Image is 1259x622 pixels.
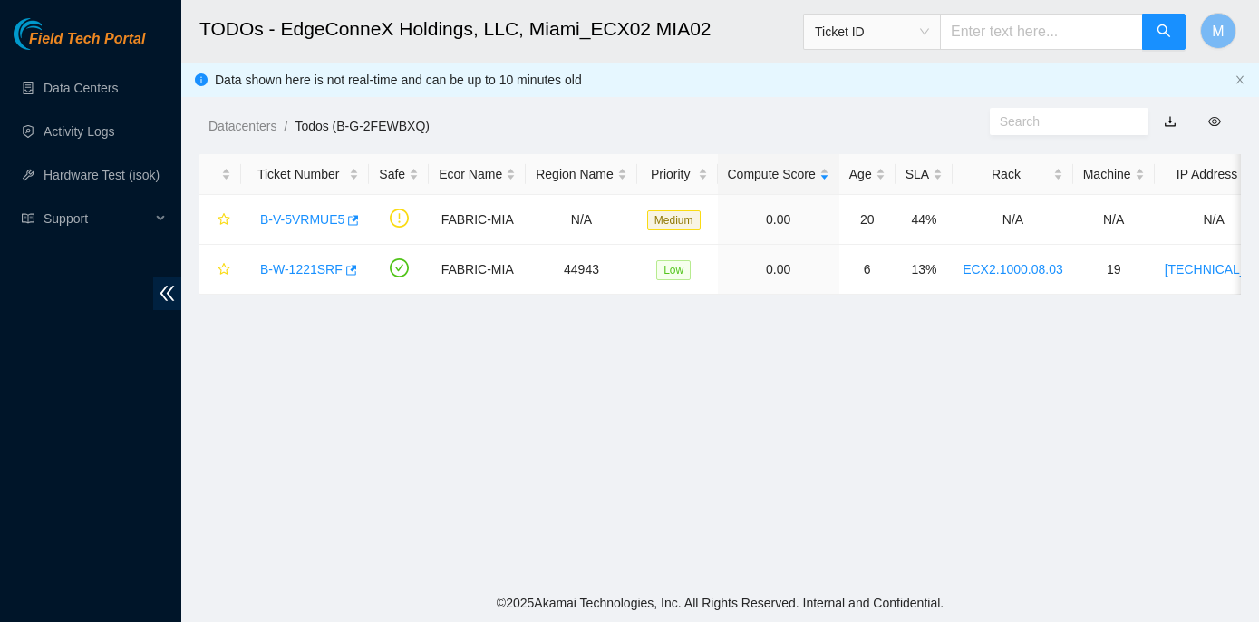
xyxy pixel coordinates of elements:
[22,212,34,225] span: read
[390,258,409,277] span: check-circle
[44,124,115,139] a: Activity Logs
[1235,74,1245,85] span: close
[718,195,839,245] td: 0.00
[1212,20,1224,43] span: M
[44,168,160,182] a: Hardware Test (isok)
[1200,13,1236,49] button: M
[218,263,230,277] span: star
[209,255,231,284] button: star
[839,195,896,245] td: 20
[953,195,1073,245] td: N/A
[1142,14,1186,50] button: search
[1157,24,1171,41] span: search
[1073,245,1155,295] td: 19
[1000,112,1124,131] input: Search
[209,205,231,234] button: star
[1164,114,1177,129] a: download
[647,210,701,230] span: Medium
[44,81,118,95] a: Data Centers
[429,195,526,245] td: FABRIC-MIA
[208,119,276,133] a: Datacenters
[29,31,145,48] span: Field Tech Portal
[284,119,287,133] span: /
[260,212,344,227] a: B-V-5VRMUE5
[896,195,953,245] td: 44%
[963,262,1063,277] a: ECX2.1000.08.03
[14,33,145,56] a: Akamai TechnologiesField Tech Portal
[44,200,150,237] span: Support
[656,260,691,280] span: Low
[718,245,839,295] td: 0.00
[896,245,953,295] td: 13%
[181,584,1259,622] footer: © 2025 Akamai Technologies, Inc. All Rights Reserved. Internal and Confidential.
[218,213,230,228] span: star
[1073,195,1155,245] td: N/A
[1150,107,1190,136] button: download
[260,262,343,277] a: B-W-1221SRF
[815,18,929,45] span: Ticket ID
[526,195,637,245] td: N/A
[390,209,409,228] span: exclamation-circle
[14,18,92,50] img: Akamai Technologies
[1235,74,1245,86] button: close
[1208,115,1221,128] span: eye
[153,277,181,310] span: double-left
[940,14,1143,50] input: Enter text here...
[295,119,430,133] a: Todos (B-G-2FEWBXQ)
[429,245,526,295] td: FABRIC-MIA
[526,245,637,295] td: 44943
[839,245,896,295] td: 6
